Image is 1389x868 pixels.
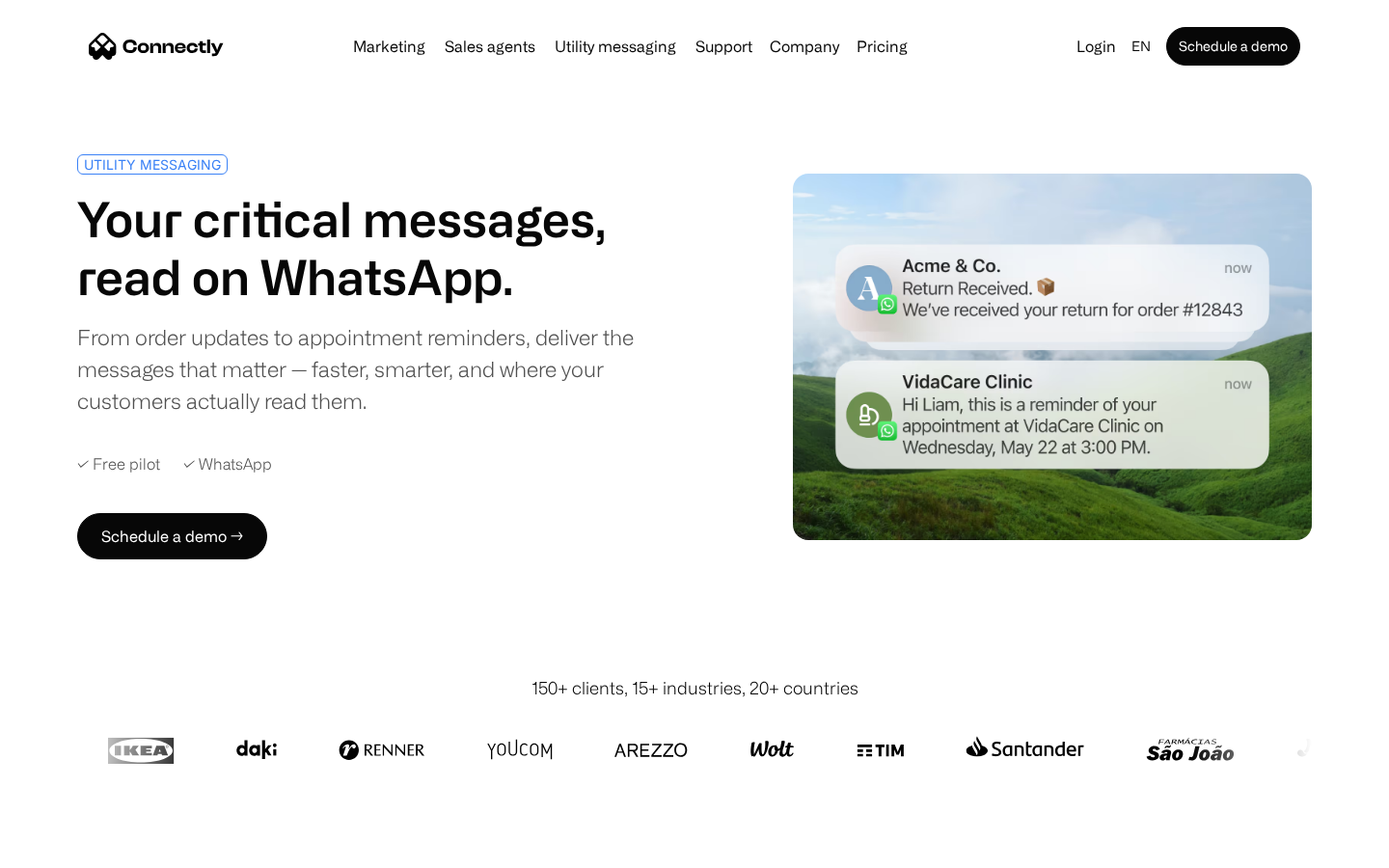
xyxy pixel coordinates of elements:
div: Company [770,33,839,60]
ul: Language list [39,834,116,861]
div: ✓ WhatsApp [183,455,272,474]
div: en [1131,33,1151,60]
a: Marketing [345,39,433,54]
a: Utility messaging [547,39,684,54]
a: Sales agents [437,39,543,54]
a: Support [688,39,760,54]
a: Schedule a demo [1166,27,1300,66]
a: Schedule a demo → [77,513,267,559]
div: 150+ clients, 15+ industries, 20+ countries [531,675,858,701]
div: ✓ Free pilot [77,455,160,474]
a: Pricing [849,39,915,54]
a: Login [1069,33,1124,60]
div: UTILITY MESSAGING [84,157,221,172]
div: From order updates to appointment reminders, deliver the messages that matter — faster, smarter, ... [77,321,687,417]
aside: Language selected: English [19,832,116,861]
h1: Your critical messages, read on WhatsApp. [77,190,687,306]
